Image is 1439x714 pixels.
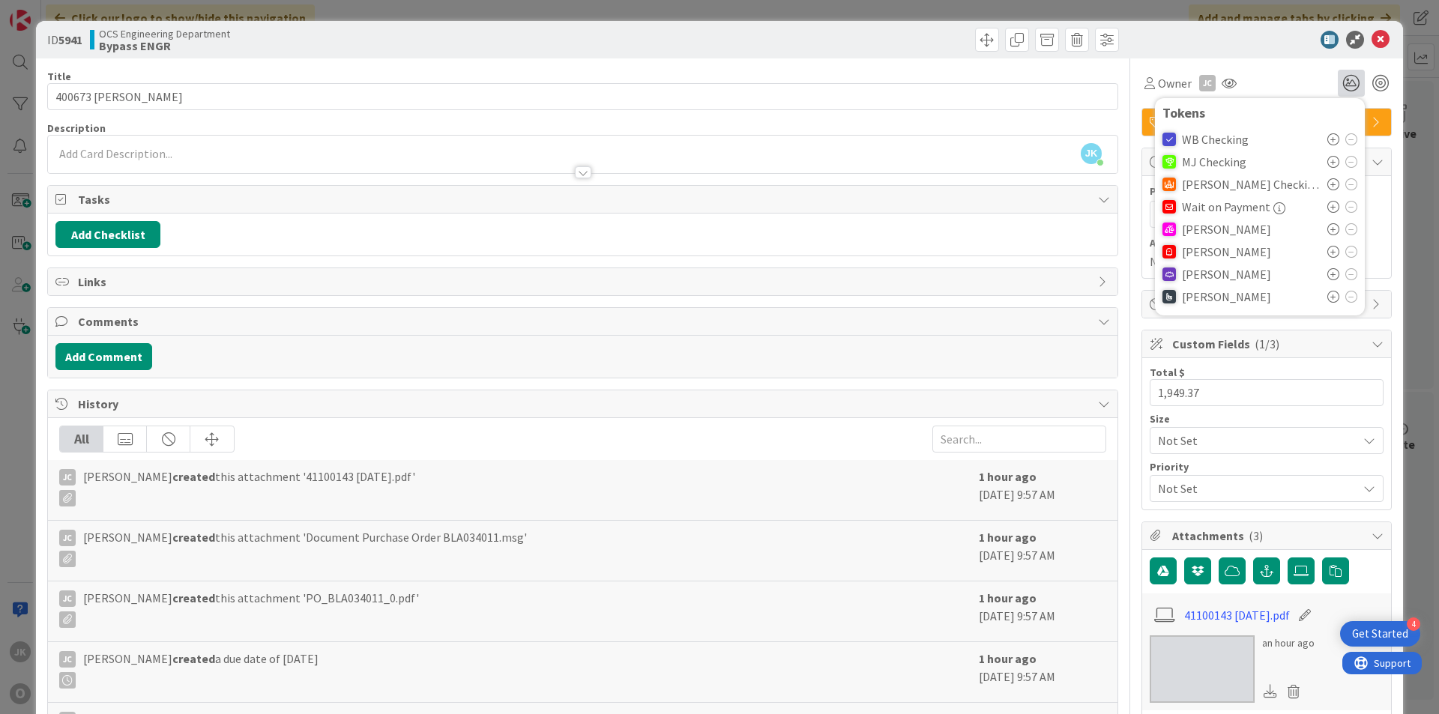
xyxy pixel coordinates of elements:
input: type card name here... [47,83,1118,110]
span: Custom Fields [1172,335,1364,353]
span: Description [47,121,106,135]
div: Download [1262,682,1279,701]
div: an hour ago [1262,635,1315,651]
span: WB Checking [1182,133,1249,146]
span: Not Set [1158,430,1350,451]
b: 1 hour ago [979,590,1037,605]
span: OCS Engineering Department [99,28,230,40]
span: MJ Checking [1182,155,1246,169]
span: Actual Dates [1150,235,1384,251]
b: Bypass ENGR [99,40,230,52]
span: Comments [78,312,1090,330]
span: Tasks [78,190,1090,208]
span: [PERSON_NAME] [1182,290,1271,303]
div: JC [1199,75,1216,91]
label: Total $ [1150,366,1185,379]
span: Owner [1158,74,1192,92]
span: Wait on Payment [1182,200,1270,214]
b: 1 hour ago [979,651,1037,666]
span: Attachments [1172,527,1364,545]
div: JC [59,590,76,607]
span: History [78,395,1090,413]
div: Priority [1150,462,1384,472]
div: Size [1150,414,1384,424]
b: created [172,651,215,666]
span: [PERSON_NAME] this attachment 'Document Purchase Order BLA034011.msg' [83,528,527,567]
label: Title [47,70,71,83]
span: Support [31,2,68,20]
div: 4 [1407,617,1420,631]
div: [DATE] 9:57 AM [979,468,1106,512]
span: [PERSON_NAME] this attachment '41100143 [DATE].pdf' [83,468,415,506]
span: [PERSON_NAME] [1182,267,1271,281]
span: JK [1081,143,1102,164]
div: [DATE] 9:57 AM [979,589,1106,634]
div: [DATE] 9:57 AM [979,528,1106,573]
button: Add Checklist [55,221,160,248]
div: Open Get Started checklist, remaining modules: 4 [1340,621,1420,647]
button: Add Comment [55,343,152,370]
span: ( 3 ) [1249,528,1263,543]
b: created [172,590,215,605]
div: All [60,426,103,452]
span: ( 1/3 ) [1255,336,1279,351]
span: Planned Dates [1150,184,1384,199]
b: created [172,469,215,484]
span: [PERSON_NAME] Checking [1182,178,1320,191]
span: ID [47,31,82,49]
a: 41100143 [DATE].pdf [1184,606,1290,624]
div: JC [59,530,76,546]
b: 1 hour ago [979,530,1037,545]
div: Tokens [1162,106,1357,121]
b: 1 hour ago [979,469,1037,484]
div: [DATE] 9:57 AM [979,650,1106,695]
div: Get Started [1352,626,1408,641]
span: Not Set [1158,478,1350,499]
span: [PERSON_NAME] [1182,245,1271,258]
span: [PERSON_NAME] [1182,223,1271,236]
span: [PERSON_NAME] a due date of [DATE] [83,650,319,689]
b: 5941 [58,32,82,47]
div: JC [59,651,76,668]
b: created [172,530,215,545]
input: Search... [932,426,1106,453]
span: Links [78,273,1090,291]
span: Not Started Yet [1150,252,1229,270]
span: [PERSON_NAME] this attachment 'PO_BLA034011_0.pdf' [83,589,419,628]
div: JC [59,469,76,485]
